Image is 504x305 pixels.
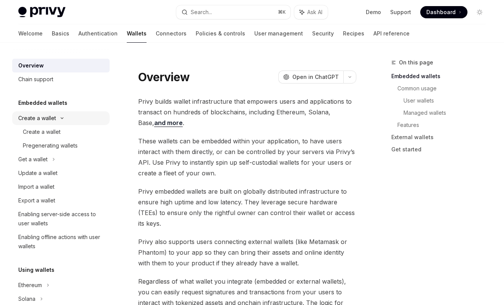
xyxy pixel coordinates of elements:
[127,24,147,43] a: Wallets
[18,75,53,84] div: Chain support
[12,166,110,180] a: Update a wallet
[23,127,61,136] div: Create a wallet
[404,107,492,119] a: Managed wallets
[397,82,492,95] a: Common usage
[294,5,328,19] button: Ask AI
[12,194,110,207] a: Export a wallet
[278,9,286,15] span: ⌘ K
[373,24,410,43] a: API reference
[397,119,492,131] a: Features
[18,98,67,108] h5: Embedded wallets
[12,125,110,139] a: Create a wallet
[292,73,339,81] span: Open in ChatGPT
[307,8,322,16] span: Ask AI
[78,24,118,43] a: Authentication
[18,155,48,164] div: Get a wallet
[18,24,43,43] a: Welcome
[154,119,183,127] a: and more
[18,210,105,228] div: Enabling server-side access to user wallets
[366,8,381,16] a: Demo
[18,7,65,18] img: light logo
[191,8,212,17] div: Search...
[12,180,110,194] a: Import a wallet
[420,6,467,18] a: Dashboard
[391,70,492,82] a: Embedded wallets
[12,207,110,230] a: Enabling server-side access to user wallets
[52,24,69,43] a: Basics
[23,141,78,150] div: Pregenerating wallets
[138,236,356,268] span: Privy also supports users connecting external wallets (like Metamask or Phantom) to your app so t...
[391,143,492,156] a: Get started
[176,5,291,19] button: Search...⌘K
[18,182,54,191] div: Import a wallet
[138,70,190,84] h1: Overview
[12,72,110,86] a: Chain support
[196,24,245,43] a: Policies & controls
[18,233,105,251] div: Enabling offline actions with user wallets
[399,58,433,67] span: On this page
[18,281,42,290] div: Ethereum
[18,294,35,303] div: Solana
[18,196,55,205] div: Export a wallet
[18,265,54,274] h5: Using wallets
[138,96,356,128] span: Privy builds wallet infrastructure that empowers users and applications to transact on hundreds o...
[390,8,411,16] a: Support
[12,59,110,72] a: Overview
[156,24,187,43] a: Connectors
[12,139,110,152] a: Pregenerating wallets
[404,95,492,107] a: User wallets
[254,24,303,43] a: User management
[278,71,343,83] button: Open in ChatGPT
[18,114,56,123] div: Create a wallet
[312,24,334,43] a: Security
[18,169,57,178] div: Update a wallet
[391,131,492,143] a: External wallets
[474,6,486,18] button: Toggle dark mode
[138,136,356,178] span: These wallets can be embedded within your application, to have users interact with them directly,...
[12,230,110,253] a: Enabling offline actions with user wallets
[343,24,364,43] a: Recipes
[426,8,456,16] span: Dashboard
[18,61,44,70] div: Overview
[138,186,356,229] span: Privy embedded wallets are built on globally distributed infrastructure to ensure high uptime and...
